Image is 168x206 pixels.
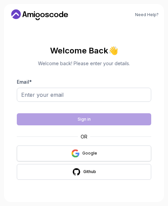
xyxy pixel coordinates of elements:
[17,45,151,56] h2: Welcome Back
[17,60,151,67] p: Welcome back! Please enter your details.
[17,113,151,125] button: Sign in
[17,146,151,161] button: Google
[17,164,151,180] button: Github
[17,79,32,85] label: Email *
[135,12,159,17] a: Need Help?
[9,9,70,20] a: Home link
[81,133,87,140] p: OR
[107,44,120,57] span: 👋
[83,169,96,174] div: Github
[82,151,97,156] div: Google
[78,117,91,122] div: Sign in
[17,88,151,102] input: Enter your email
